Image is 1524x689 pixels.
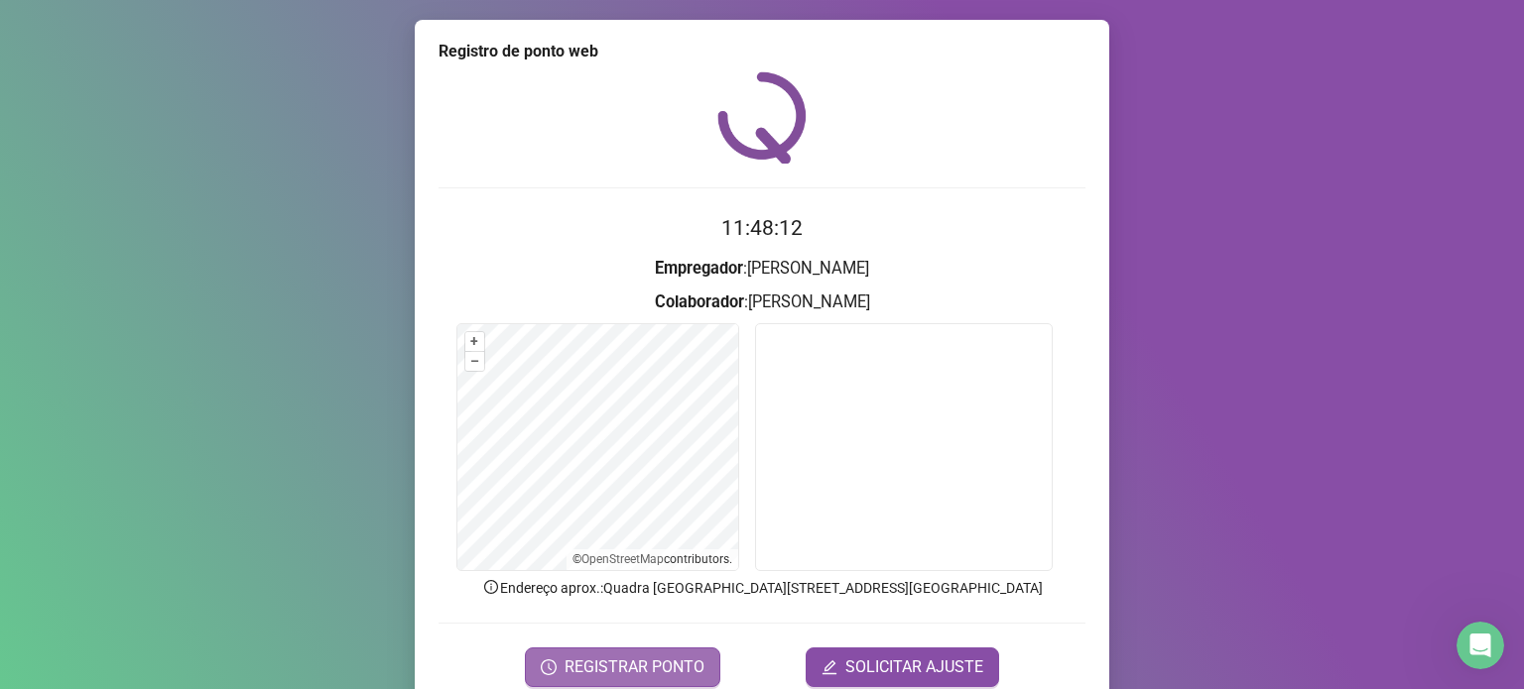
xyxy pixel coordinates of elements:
[482,578,500,596] span: info-circle
[439,256,1085,282] h3: : [PERSON_NAME]
[655,292,744,311] strong: Colaborador
[721,216,803,240] time: 11:48:12
[439,289,1085,315] h3: : [PERSON_NAME]
[525,647,720,687] button: REGISTRAR PONTO
[655,259,743,278] strong: Empregador
[717,71,807,164] img: QRPoint
[581,552,664,566] a: OpenStreetMap
[565,655,704,679] span: REGISTRAR PONTO
[465,352,484,371] button: –
[572,552,732,566] li: © contributors.
[465,332,484,351] button: +
[439,40,1085,63] div: Registro de ponto web
[822,659,837,675] span: edit
[541,659,557,675] span: clock-circle
[806,647,999,687] button: editSOLICITAR AJUSTE
[845,655,983,679] span: SOLICITAR AJUSTE
[439,577,1085,599] p: Endereço aprox. : Quadra [GEOGRAPHIC_DATA][STREET_ADDRESS][GEOGRAPHIC_DATA]
[1457,622,1504,669] iframe: Intercom live chat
